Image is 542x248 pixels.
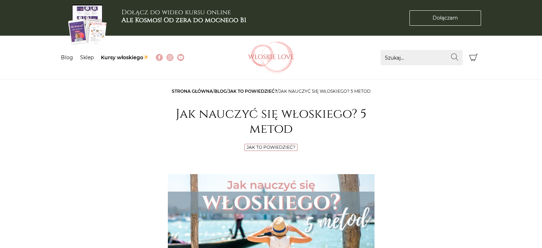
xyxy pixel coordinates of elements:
span: Jak nauczyć się włoskiego? 5 metod [279,88,371,94]
a: Strona główna [172,88,213,94]
span: / / / [172,88,371,94]
h3: Dołącz do wideo kursu online [122,9,246,24]
a: Dołączam [409,10,481,26]
h1: Jak nauczyć się włoskiego? 5 metod [168,107,375,137]
a: Jak to powiedzieć? [228,88,277,94]
a: Jak to powiedzieć? [247,145,295,150]
span: Dołączam [433,14,458,22]
a: Blog [214,88,227,94]
img: ✨ [143,55,148,60]
a: Blog [61,54,73,61]
b: Ale Kosmos! Od zera do mocnego B1 [122,16,246,25]
a: Kursy włoskiego [101,54,149,61]
input: Szukaj... [381,50,463,65]
button: Koszyk [466,50,481,65]
img: Włoskielove [248,41,294,74]
a: Sklep [80,54,94,61]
